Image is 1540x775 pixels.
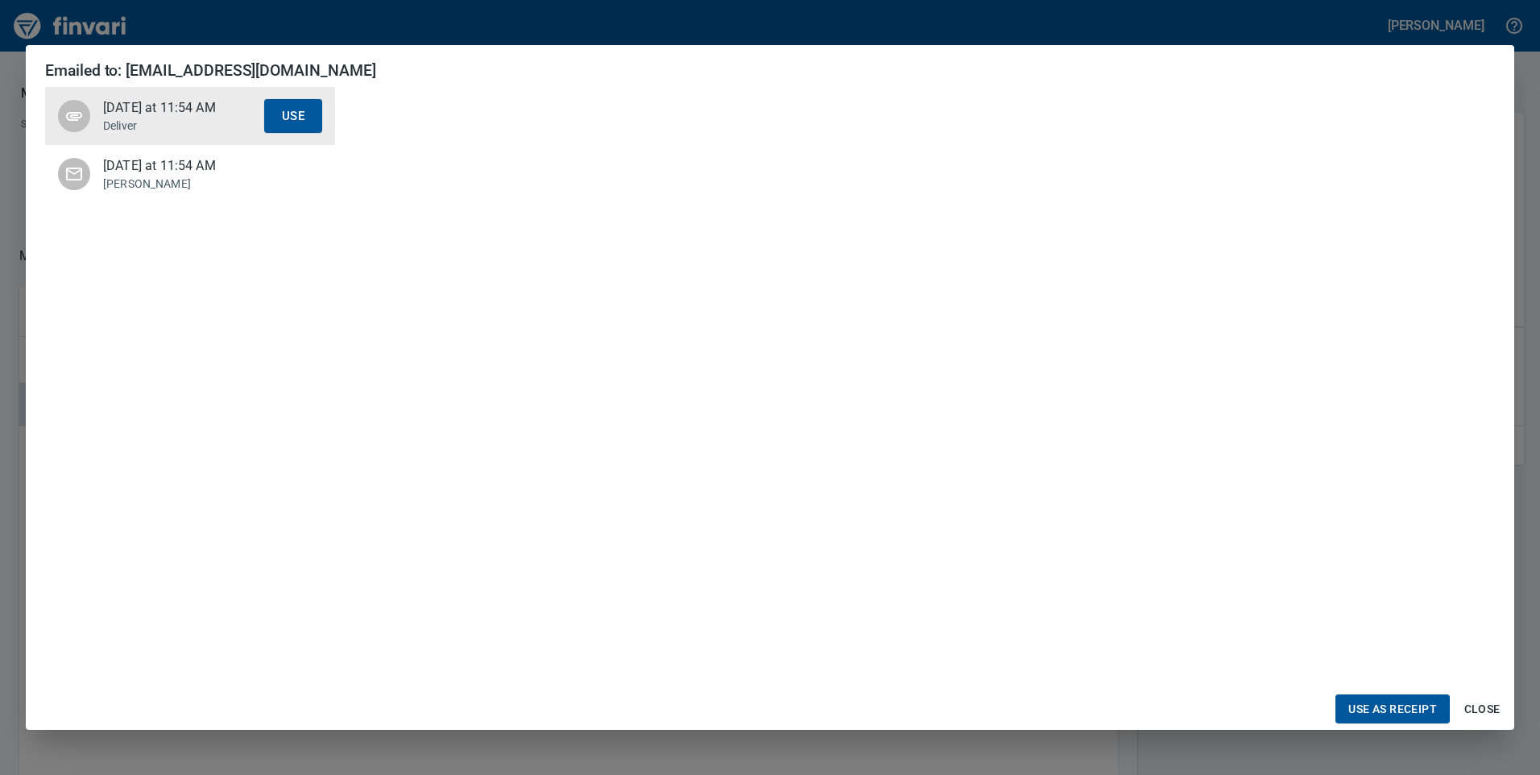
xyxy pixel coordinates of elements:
[103,156,264,176] span: [DATE] at 11:54 AM
[282,106,304,126] span: Use
[1456,694,1508,724] button: Close
[264,99,322,133] button: Use
[1335,694,1450,724] button: Use as Receipt
[1348,699,1437,719] span: Use as Receipt
[103,176,264,192] p: [PERSON_NAME]
[1463,699,1501,719] span: Close
[45,61,376,81] h4: Emailed to: [EMAIL_ADDRESS][DOMAIN_NAME]
[45,145,335,203] div: [DATE] at 11:54 AM[PERSON_NAME]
